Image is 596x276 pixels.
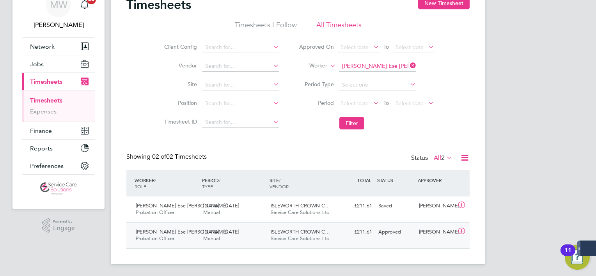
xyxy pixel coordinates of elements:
span: Select date [341,44,369,51]
span: Select date [396,100,424,107]
input: Search for... [202,117,279,128]
span: [DATE] - [DATE] [203,228,239,235]
label: All [434,154,452,162]
label: Client Config [162,43,197,50]
img: servicecare-logo-retina.png [40,182,77,195]
div: Saved [375,200,416,212]
button: Preferences [22,157,95,174]
div: Showing [126,153,208,161]
span: VENDOR [270,183,289,189]
label: Period Type [299,81,334,88]
button: Reports [22,140,95,157]
span: Preferences [30,162,64,170]
button: Filter [339,117,364,129]
span: ISLEWORTH CROWN C… [271,202,330,209]
span: 2 [441,154,445,162]
span: Reports [30,145,53,152]
div: PERIOD [200,173,268,193]
span: Service Care Solutions Ltd [271,209,330,216]
span: Probation Officer [136,209,174,216]
input: Search for... [202,61,279,72]
div: APPROVER [416,173,456,187]
span: TOTAL [357,177,371,183]
span: Engage [53,225,75,232]
div: 11 [564,250,571,260]
span: [DATE] - [DATE] [203,202,239,209]
input: Search for... [339,61,416,72]
a: Powered byEngage [42,218,75,233]
a: Timesheets [30,97,62,104]
span: TYPE [202,183,213,189]
a: Expenses [30,108,57,115]
input: Select one [339,80,416,90]
label: Timesheet ID [162,118,197,125]
div: Status [411,153,454,164]
span: Powered by [53,218,75,225]
div: SITE [268,173,335,193]
input: Search for... [202,42,279,53]
span: Service Care Solutions Ltd [271,235,330,242]
div: £211.61 [335,200,375,212]
button: Network [22,38,95,55]
input: Search for... [202,98,279,109]
label: Site [162,81,197,88]
span: 02 Timesheets [152,153,207,161]
li: All Timesheets [316,20,362,34]
span: Select date [396,44,424,51]
span: To [381,42,391,52]
div: [PERSON_NAME] [416,200,456,212]
span: Timesheets [30,78,62,85]
span: / [154,177,156,183]
li: Timesheets I Follow [235,20,297,34]
button: Timesheets [22,73,95,90]
span: Network [30,43,55,50]
div: Approved [375,226,416,239]
span: / [219,177,220,183]
span: ISLEWORTH CROWN C… [271,228,330,235]
input: Search for... [202,80,279,90]
label: Approved On [299,43,334,50]
button: Jobs [22,55,95,73]
label: Position [162,99,197,106]
div: WORKER [133,173,200,193]
button: Finance [22,122,95,139]
label: Worker [292,62,327,70]
span: Mark White [22,20,95,30]
span: 02 of [152,153,166,161]
span: To [381,98,391,108]
button: Open Resource Center, 11 new notifications [565,245,590,270]
label: Vendor [162,62,197,69]
label: Period [299,99,334,106]
span: ROLE [135,183,146,189]
a: Go to home page [22,182,95,195]
span: [PERSON_NAME] Ese [PERSON_NAME] [136,202,227,209]
span: [PERSON_NAME] Ese [PERSON_NAME] [136,228,227,235]
span: Select date [341,100,369,107]
div: STATUS [375,173,416,187]
span: / [279,177,280,183]
div: Timesheets [22,90,95,122]
span: Finance [30,127,52,134]
div: [PERSON_NAME] [416,226,456,239]
span: Manual [203,235,220,242]
span: Manual [203,209,220,216]
div: £211.61 [335,226,375,239]
span: Jobs [30,60,44,68]
span: Probation Officer [136,235,174,242]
